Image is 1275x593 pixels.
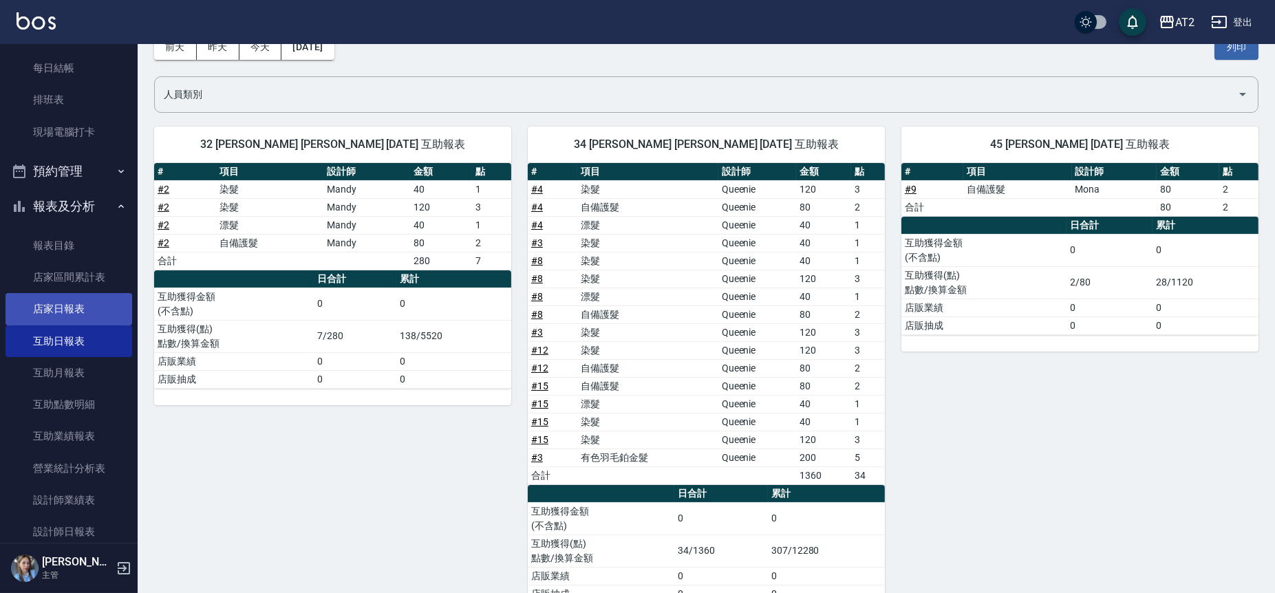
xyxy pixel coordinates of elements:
a: 每日結帳 [6,52,132,84]
td: 0 [314,352,397,370]
td: 80 [796,359,851,377]
td: 染髮 [577,180,718,198]
td: 1 [851,252,885,270]
td: 40 [796,413,851,431]
span: 34 [PERSON_NAME] [PERSON_NAME] [DATE] 互助報表 [544,138,868,151]
td: 合計 [528,466,577,484]
td: 1 [851,234,885,252]
button: Open [1232,83,1254,105]
td: Queenie [718,359,796,377]
a: 排班表 [6,84,132,116]
td: 7 [472,252,511,270]
a: 互助點數明細 [6,389,132,420]
td: 1 [472,180,511,198]
a: #12 [531,363,548,374]
td: 0 [1153,299,1258,316]
td: 2 [851,305,885,323]
td: 自備護髮 [577,377,718,395]
a: #15 [531,398,548,409]
td: Queenie [718,377,796,395]
td: Queenie [718,234,796,252]
td: 店販抽成 [901,316,1067,334]
td: 200 [796,449,851,466]
button: 今天 [239,34,282,60]
td: 40 [796,216,851,234]
h5: [PERSON_NAME] [42,555,112,569]
td: 互助獲得金額 (不含點) [901,234,1067,266]
th: # [901,163,963,181]
a: #3 [531,452,543,463]
a: #4 [531,202,543,213]
td: 5 [851,449,885,466]
td: 漂髮 [577,288,718,305]
td: 40 [410,216,472,234]
a: #15 [531,380,548,391]
a: 店家日報表 [6,293,132,325]
th: 累計 [1153,217,1258,235]
a: #12 [531,345,548,356]
th: # [528,163,577,181]
td: Mandy [324,198,410,216]
td: 合計 [901,198,963,216]
td: Queenie [718,216,796,234]
td: 2 [1219,198,1258,216]
td: 120 [796,341,851,359]
a: 設計師日報表 [6,516,132,548]
button: AT2 [1153,8,1200,36]
td: 染髮 [577,234,718,252]
th: # [154,163,216,181]
td: 80 [1157,198,1219,216]
td: Queenie [718,198,796,216]
td: 自備護髮 [577,359,718,377]
a: 互助月報表 [6,357,132,389]
th: 累計 [768,485,885,503]
a: #3 [531,327,543,338]
td: 80 [796,305,851,323]
td: 280 [410,252,472,270]
a: #2 [158,219,169,230]
td: 互助獲得(點) 點數/換算金額 [154,320,314,352]
th: 金額 [410,163,472,181]
td: Mandy [324,216,410,234]
td: 染髮 [577,341,718,359]
td: 40 [410,180,472,198]
td: 漂髮 [216,216,323,234]
td: 互助獲得金額 (不含點) [154,288,314,320]
td: Mona [1072,180,1157,198]
td: 80 [796,198,851,216]
td: 120 [796,431,851,449]
td: Queenie [718,288,796,305]
td: Queenie [718,449,796,466]
td: 互助獲得金額 (不含點) [528,502,674,535]
p: 主管 [42,569,112,581]
td: 34 [851,466,885,484]
a: 現場電腦打卡 [6,116,132,148]
td: 120 [796,323,851,341]
td: 1 [851,216,885,234]
th: 點 [472,163,511,181]
a: #8 [531,291,543,302]
td: 染髮 [577,252,718,270]
td: 34/1360 [674,535,768,567]
td: Queenie [718,323,796,341]
td: 染髮 [216,198,323,216]
td: 2 [851,359,885,377]
td: 3 [851,270,885,288]
td: Queenie [718,252,796,270]
button: 報表及分析 [6,188,132,224]
td: 0 [314,370,397,388]
td: Queenie [718,395,796,413]
td: Queenie [718,341,796,359]
td: 40 [796,234,851,252]
button: 預約管理 [6,153,132,189]
td: 互助獲得(點) 點數/換算金額 [528,535,674,567]
td: 漂髮 [577,216,718,234]
td: 店販抽成 [154,370,314,388]
th: 項目 [577,163,718,181]
th: 日合計 [1067,217,1153,235]
td: 120 [410,198,472,216]
table: a dense table [154,270,511,389]
td: 1 [851,395,885,413]
td: 3 [851,341,885,359]
td: 120 [796,270,851,288]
